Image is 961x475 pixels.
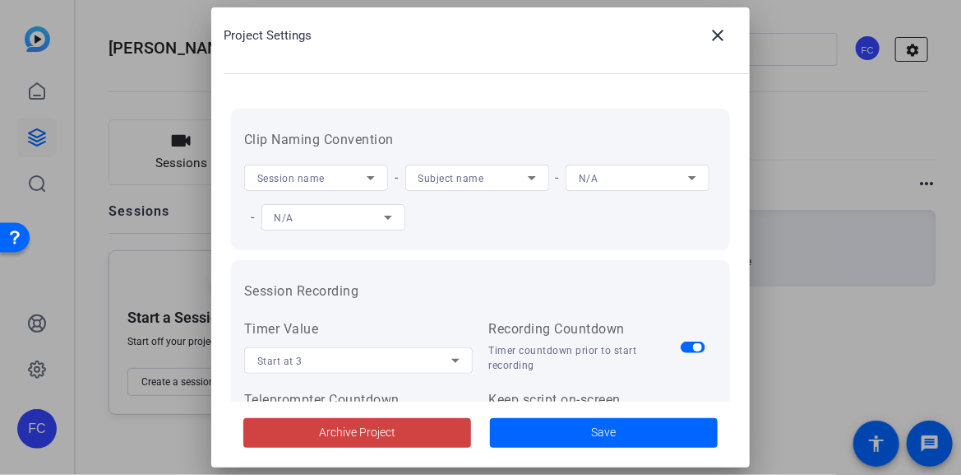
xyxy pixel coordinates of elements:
[244,319,473,339] div: Timer Value
[708,26,728,45] mat-icon: close
[319,424,395,441] span: Archive Project
[244,209,261,225] span: -
[275,212,294,224] span: N/A
[224,16,750,55] div: Project Settings
[418,173,484,184] span: Subject name
[489,343,681,373] div: Timer countdown prior to start recording
[489,390,681,410] div: Keep script on-screen
[244,282,717,301] h3: Session Recording
[579,173,598,184] span: N/A
[489,319,681,339] div: Recording Countdown
[490,418,718,448] button: Save
[549,170,566,185] span: -
[592,424,617,441] span: Save
[257,356,303,367] span: Start at 3
[243,418,471,448] button: Archive Project
[257,173,325,184] span: Session name
[244,130,717,150] h3: Clip Naming Convention
[388,170,405,185] span: -
[244,390,437,410] div: Teleprompter Countdown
